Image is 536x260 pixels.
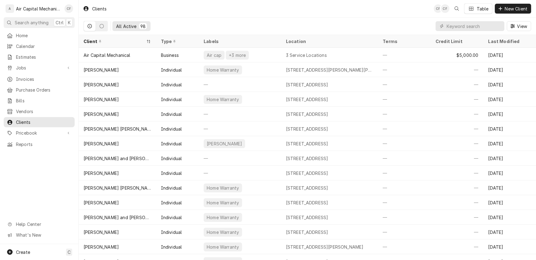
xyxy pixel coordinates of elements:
div: Labels [204,38,276,45]
a: Vendors [4,106,75,116]
div: Table [477,6,489,12]
div: Individual [161,81,182,88]
div: — [431,166,483,180]
a: Go to Jobs [4,63,75,73]
div: [DATE] [483,151,536,166]
div: — [431,151,483,166]
div: Individual [161,96,182,103]
div: — [378,151,431,166]
span: Search anything [15,19,49,26]
div: [STREET_ADDRESS] [286,229,328,235]
div: [PERSON_NAME] [PERSON_NAME] [84,126,151,132]
div: Terms [383,38,424,45]
span: Clients [16,119,72,125]
div: — [378,225,431,239]
div: — [199,151,281,166]
div: [DATE] [483,92,536,107]
div: [PERSON_NAME] and [PERSON_NAME] [84,214,151,221]
span: Invoices [16,76,72,82]
span: Ctrl [56,19,64,26]
span: Vendors [16,108,72,115]
span: Help Center [16,221,71,227]
div: [STREET_ADDRESS] [286,81,328,88]
span: Bills [16,97,72,104]
div: — [378,195,431,210]
div: — [378,48,431,62]
div: Home Warranty [206,229,240,235]
div: — [199,166,281,180]
div: Business [161,52,179,58]
div: — [378,92,431,107]
div: [STREET_ADDRESS] [286,199,328,206]
div: Home Warranty [206,185,240,191]
div: [STREET_ADDRESS][PERSON_NAME] [286,244,364,250]
div: Credit Limit [436,38,477,45]
div: [STREET_ADDRESS] [286,170,328,176]
div: Type [161,38,193,45]
div: [DATE] [483,136,536,151]
div: [DATE] [483,210,536,225]
span: View [516,23,528,30]
div: 3 Service Locations [286,52,327,58]
span: Calendar [16,43,72,49]
a: Bills [4,96,75,106]
div: [STREET_ADDRESS] [286,126,328,132]
div: — [378,121,431,136]
div: [STREET_ADDRESS] [286,140,328,147]
div: Home Warranty [206,199,240,206]
div: [PERSON_NAME] [84,170,119,176]
div: — [431,62,483,77]
div: — [431,210,483,225]
span: Jobs [16,65,62,71]
button: Search anythingCtrlK [4,17,75,28]
div: — [431,92,483,107]
span: What's New [16,232,71,238]
div: Individual [161,244,182,250]
div: [STREET_ADDRESS] [286,185,328,191]
a: Go to Pricebook [4,128,75,138]
div: [STREET_ADDRESS] [286,214,328,221]
div: [DATE] [483,62,536,77]
div: Individual [161,111,182,117]
div: [STREET_ADDRESS][PERSON_NAME][PERSON_NAME][PERSON_NAME] [286,67,373,73]
div: Individual [161,199,182,206]
div: [DATE] [483,107,536,121]
div: — [378,180,431,195]
div: Air cap [206,52,222,58]
a: Go to What's New [4,230,75,240]
span: New Client [503,6,529,12]
span: Purchase Orders [16,87,72,93]
div: Home Warranty [206,244,240,250]
div: [PERSON_NAME] [84,140,119,147]
span: Home [16,32,72,39]
div: — [199,107,281,121]
div: [STREET_ADDRESS] [286,111,328,117]
div: [PERSON_NAME] [84,199,119,206]
div: — [378,107,431,121]
div: — [431,239,483,254]
div: — [378,239,431,254]
div: — [431,107,483,121]
button: View [507,21,531,31]
div: — [378,210,431,225]
div: Last Modified [488,38,530,45]
div: Air Capital Mechanical [84,52,131,58]
span: Create [16,250,30,255]
div: [DATE] [483,166,536,180]
div: — [431,195,483,210]
div: [PERSON_NAME] [84,229,119,235]
div: $5,000.00 [431,48,483,62]
div: — [378,62,431,77]
div: Individual [161,185,182,191]
div: Location [286,38,373,45]
div: — [199,77,281,92]
div: CF [434,4,442,13]
div: [PERSON_NAME] [84,111,119,117]
div: — [431,121,483,136]
div: — [431,136,483,151]
div: [STREET_ADDRESS] [286,96,328,103]
button: New Client [495,4,531,14]
div: [STREET_ADDRESS] [286,155,328,162]
div: [PERSON_NAME] [206,140,243,147]
span: Reports [16,141,72,148]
